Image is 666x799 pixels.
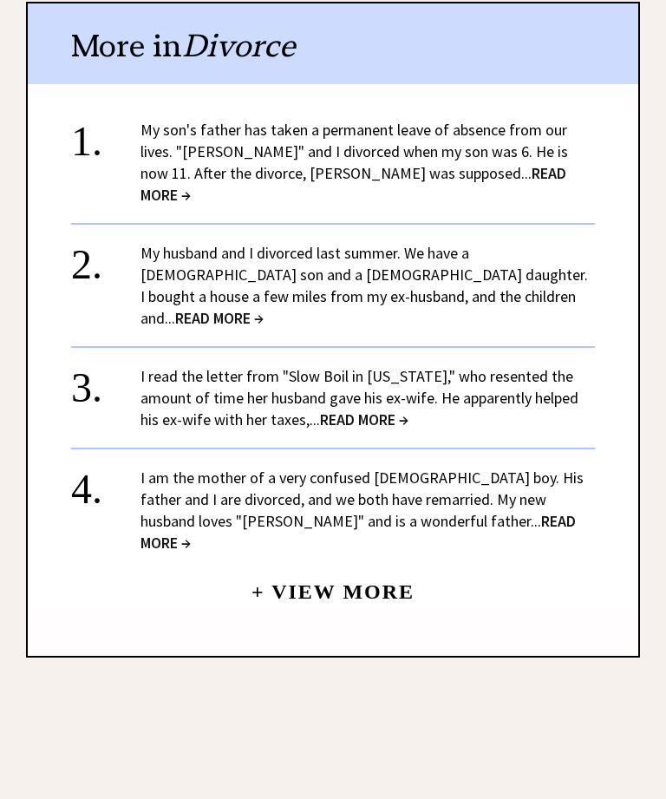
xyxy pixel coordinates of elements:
div: 4. [71,467,140,499]
span: READ MORE → [320,409,408,429]
span: READ MORE → [140,511,576,553]
div: 1. [71,119,140,151]
div: 3. [71,365,140,397]
a: My son's father has taken a permanent leave of absence from our lives. "[PERSON_NAME]" and I divo... [140,120,568,205]
a: I am the mother of a very confused [DEMOGRAPHIC_DATA] boy. His father and I are divorced, and we ... [140,468,584,553]
a: + View More [251,566,415,603]
span: READ MORE → [140,163,566,205]
span: Divorce [182,26,295,65]
div: 2. [71,242,140,274]
a: My husband and I divorced last summer. We have a [DEMOGRAPHIC_DATA] son and a [DEMOGRAPHIC_DATA] ... [140,243,588,328]
span: READ MORE → [175,308,264,328]
a: I read the letter from "Slow Boil in [US_STATE]," who resented the amount of time her husband gav... [140,366,578,429]
div: More in [28,3,638,84]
